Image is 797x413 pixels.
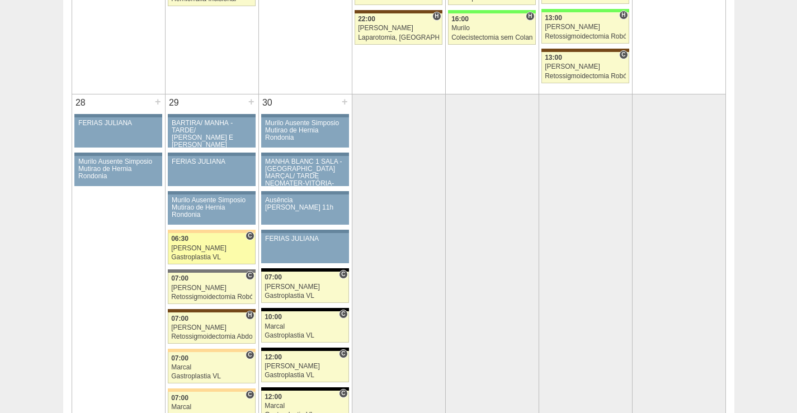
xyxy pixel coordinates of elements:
[541,52,629,83] a: C 13:00 [PERSON_NAME] Retossigmoidectomia Robótica
[168,117,255,148] a: BARTIRA/ MANHÃ - TARDE/ [PERSON_NAME] E [PERSON_NAME]
[168,352,255,383] a: C 07:00 Marcal Gastroplastia VL
[168,153,255,156] div: Key: Aviso
[246,271,254,280] span: Consultório
[78,158,158,181] div: Murilo Ausente Simposio Mutirao de Hernia Rondonia
[261,194,348,225] a: Ausência [PERSON_NAME] 11h
[172,158,252,165] div: FERIAS JULIANA
[168,269,255,273] div: Key: Santa Catarina
[261,272,348,303] a: C 07:00 [PERSON_NAME] Gastroplastia VL
[265,313,282,321] span: 10:00
[265,363,346,370] div: [PERSON_NAME]
[261,308,348,311] div: Key: Blanc
[541,9,629,12] div: Key: Brasil
[166,94,183,111] div: 29
[358,25,439,32] div: [PERSON_NAME]
[168,388,255,392] div: Key: Bartira
[448,10,535,13] div: Key: Brasil
[171,254,252,261] div: Gastroplastia VL
[171,245,252,252] div: [PERSON_NAME]
[72,94,89,111] div: 28
[358,15,375,23] span: 22:00
[541,12,629,44] a: H 13:00 [PERSON_NAME] Retossigmoidectomia Robótica
[340,94,350,109] div: +
[171,394,188,402] span: 07:00
[265,372,346,379] div: Gastroplastia VL
[171,354,188,362] span: 07:00
[265,158,345,195] div: MANHÃ BLANC 1 SALA -[GEOGRAPHIC_DATA] MARÇAL/ TARDE NEOMATER-VITÓRIA-BARTIRA
[261,153,348,156] div: Key: Aviso
[619,11,628,20] span: Hospital
[168,309,255,312] div: Key: Santa Joana
[171,324,252,331] div: [PERSON_NAME]
[172,197,252,219] div: Murilo Ausente Simposio Mutirao de Hernia Rondonia
[261,268,348,272] div: Key: Blanc
[246,311,254,320] span: Hospital
[171,293,252,301] div: Retossigmoidectomia Robótica
[168,194,255,225] a: Murilo Ausente Simposio Mutirao de Hernia Rondonia
[339,310,347,319] span: Consultório
[265,235,345,243] div: FERIAS JULIANA
[451,15,469,23] span: 16:00
[451,25,532,32] div: Murilo
[168,156,255,186] a: FERIAS JULIANA
[339,349,347,358] span: Consultório
[339,389,347,398] span: Consultório
[265,292,346,300] div: Gastroplastia VL
[261,351,348,382] a: C 12:00 [PERSON_NAME] Gastroplastia VL
[545,23,626,31] div: [PERSON_NAME]
[168,230,255,233] div: Key: Bartira
[526,12,534,21] span: Hospital
[265,120,345,142] div: Murilo Ausente Simposio Mutirao de Hernia Rondonia
[246,231,254,240] span: Consultório
[259,94,276,111] div: 30
[261,114,348,117] div: Key: Aviso
[265,393,282,401] span: 12:00
[171,284,252,292] div: [PERSON_NAME]
[355,10,442,13] div: Key: Santa Joana
[619,50,628,59] span: Consultório
[265,197,345,211] div: Ausência [PERSON_NAME] 11h
[545,54,562,61] span: 13:00
[541,49,629,52] div: Key: Santa Joana
[171,364,252,371] div: Marcal
[451,34,532,41] div: Colecistectomia sem Colangiografia VL
[171,333,252,340] div: Retossigmoidectomia Abdominal VL
[74,117,162,148] a: FERIAS JULIANA
[265,332,346,339] div: Gastroplastia VL
[265,402,346,410] div: Marcal
[171,373,252,380] div: Gastroplastia VL
[261,387,348,391] div: Key: Blanc
[432,12,441,21] span: Hospital
[265,283,346,291] div: [PERSON_NAME]
[545,33,626,40] div: Retossigmoidectomia Robótica
[78,120,158,127] div: FERIAS JULIANA
[172,120,252,149] div: BARTIRA/ MANHÃ - TARDE/ [PERSON_NAME] E [PERSON_NAME]
[171,235,188,243] span: 06:30
[246,390,254,399] span: Consultório
[171,403,252,411] div: Marcal
[168,273,255,304] a: C 07:00 [PERSON_NAME] Retossigmoidectomia Robótica
[261,117,348,148] a: Murilo Ausente Simposio Mutirao de Hernia Rondonia
[171,274,188,282] span: 07:00
[168,233,255,264] a: C 06:30 [PERSON_NAME] Gastroplastia VL
[545,73,626,80] div: Retossigmoidectomia Robótica
[168,191,255,194] div: Key: Aviso
[261,311,348,343] a: C 10:00 Marcal Gastroplastia VL
[358,34,439,41] div: Laparotomia, [GEOGRAPHIC_DATA], Drenagem, Bridas VL
[265,273,282,281] span: 07:00
[261,191,348,194] div: Key: Aviso
[448,13,535,45] a: H 16:00 Murilo Colecistectomia sem Colangiografia VL
[247,94,256,109] div: +
[261,156,348,186] a: MANHÃ BLANC 1 SALA -[GEOGRAPHIC_DATA] MARÇAL/ TARDE NEOMATER-VITÓRIA-BARTIRA
[545,63,626,70] div: [PERSON_NAME]
[74,156,162,186] a: Murilo Ausente Simposio Mutirao de Hernia Rondonia
[261,233,348,263] a: FERIAS JULIANA
[168,114,255,117] div: Key: Aviso
[545,14,562,22] span: 13:00
[168,349,255,352] div: Key: Bartira
[261,348,348,351] div: Key: Blanc
[246,350,254,359] span: Consultório
[261,230,348,233] div: Key: Aviso
[355,13,442,45] a: H 22:00 [PERSON_NAME] Laparotomia, [GEOGRAPHIC_DATA], Drenagem, Bridas VL
[74,114,162,117] div: Key: Aviso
